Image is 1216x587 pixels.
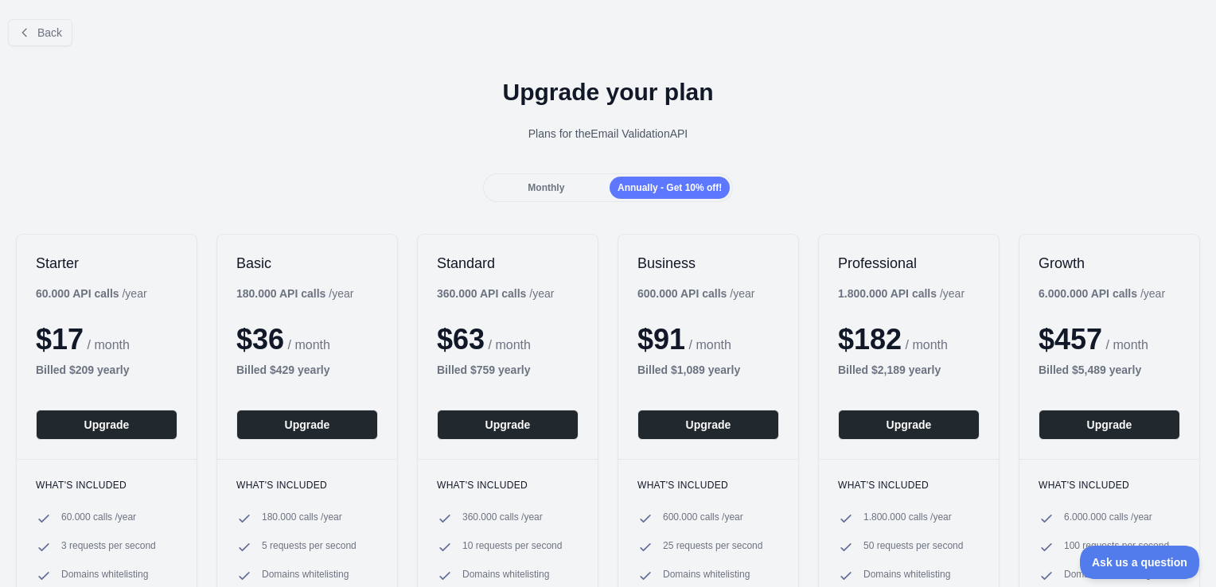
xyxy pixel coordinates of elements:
[637,254,779,273] h2: Business
[437,254,579,273] h2: Standard
[838,287,937,300] b: 1.800.000 API calls
[1080,546,1200,579] iframe: Toggle Customer Support
[838,286,965,301] div: / year
[437,287,526,300] b: 360.000 API calls
[1039,254,1180,273] h2: Growth
[1039,287,1137,300] b: 6.000.000 API calls
[637,287,727,300] b: 600.000 API calls
[1039,286,1165,301] div: / year
[637,286,754,301] div: / year
[838,254,980,273] h2: Professional
[437,286,554,301] div: / year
